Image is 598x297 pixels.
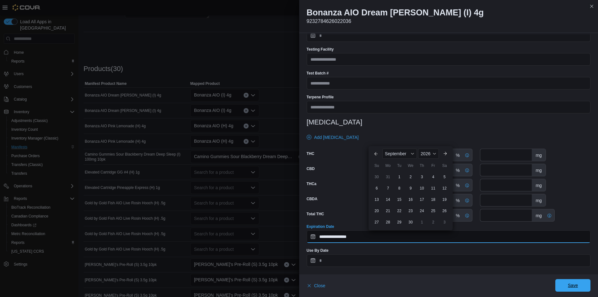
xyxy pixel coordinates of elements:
div: day-22 [394,206,404,216]
button: Add [MEDICAL_DATA] [304,131,361,144]
label: THC [307,151,315,156]
label: THCa [307,181,316,186]
div: Button. Open the year selector. 2026 is currently selected. [418,149,439,159]
div: day-2 [406,172,416,182]
div: day-25 [428,206,438,216]
div: day-4 [428,172,438,182]
div: day-2 [428,217,438,227]
svg: External Cannabinoid [462,183,472,188]
div: day-29 [394,217,404,227]
button: Close [307,279,326,292]
input: Press the down key to open a popover containing a calendar. [307,29,591,42]
button: Save [555,279,590,292]
div: % [452,194,463,206]
label: Use By Date [307,248,329,253]
div: Th [417,161,427,171]
div: day-30 [372,172,382,182]
div: mg [532,209,545,221]
label: Expiration Date [307,224,334,229]
div: day-16 [406,195,416,205]
svg: External Cannabinoid [462,168,472,173]
button: Close this dialog [588,3,595,10]
div: % [452,164,463,176]
span: 2026 [421,151,430,156]
div: day-6 [372,183,382,193]
button: Next month [440,149,450,159]
div: Sa [439,161,450,171]
svg: External Cannabinoid [462,213,472,218]
div: day-18 [428,195,438,205]
div: mg [532,194,545,206]
div: day-24 [417,206,427,216]
div: mg [532,179,545,191]
div: day-23 [406,206,416,216]
svg: External Cannabinoid [462,153,472,158]
label: Testing Facility [307,47,334,52]
span: Close [314,283,326,289]
div: day-3 [439,217,450,227]
div: day-15 [394,195,404,205]
div: Fr [428,161,438,171]
div: We [406,161,416,171]
label: Total THC [307,212,324,217]
input: Press the down key to open a popover containing a calendar. [307,254,591,267]
svg: External Cannabinoid [544,213,554,218]
div: day-28 [383,217,393,227]
div: day-3 [417,172,427,182]
div: Su [372,161,382,171]
div: day-26 [439,206,450,216]
div: % [452,149,463,161]
div: Tu [394,161,404,171]
div: day-11 [428,183,438,193]
div: day-27 [372,217,382,227]
div: day-1 [394,172,404,182]
div: day-14 [383,195,393,205]
span: September [385,151,406,156]
div: September, 2026 [371,171,450,228]
label: Test Batch # [307,71,329,76]
div: day-13 [372,195,382,205]
div: day-19 [439,195,450,205]
div: day-20 [372,206,382,216]
div: day-5 [439,172,450,182]
p: 9232784626022036 [307,18,591,25]
div: day-21 [383,206,393,216]
div: day-30 [406,217,416,227]
div: day-9 [406,183,416,193]
div: day-10 [417,183,427,193]
div: day-8 [394,183,404,193]
div: day-12 [439,183,450,193]
div: Button. Open the month selector. September is currently selected. [382,149,417,159]
div: day-7 [383,183,393,193]
label: CBD [307,166,315,171]
button: Previous Month [371,149,381,159]
div: Mo [383,161,393,171]
label: Terpene Profile [307,95,334,100]
div: mg [532,164,545,176]
h3: [MEDICAL_DATA] [307,118,591,126]
div: day-1 [417,217,427,227]
label: CBDA [307,196,318,201]
div: % [452,209,463,221]
div: mg [532,149,545,161]
svg: External Cannabinoid [462,198,472,203]
input: Press the down key to enter a popover containing a calendar. Press the escape key to close the po... [307,230,591,243]
div: day-17 [417,195,427,205]
span: Save [568,282,578,289]
div: % [452,179,463,191]
div: day-31 [383,172,393,182]
h2: Bonanza AIO Dream [PERSON_NAME] (I) 4g [307,8,591,18]
span: Add [MEDICAL_DATA] [314,134,359,140]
